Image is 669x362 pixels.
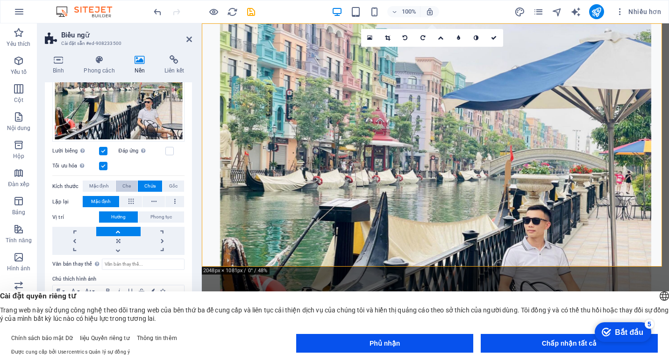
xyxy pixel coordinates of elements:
span: Mặc định [91,196,111,207]
p: Bảng [12,209,25,216]
button: Gốc [163,181,184,192]
span: Gốc [169,181,178,192]
button: Che [116,181,137,192]
button: xuất bản [589,4,604,19]
a: Confirm ( Ctrl ⏎ ) [485,29,503,47]
p: Yêu thích [7,40,30,48]
font: Liên kết [164,67,184,74]
p: Đàn xếp [8,181,29,188]
div: Bắt đầu 5 mục còn lại, hoàn thành 0% [17,5,73,24]
i: Design (Ctrl+Alt+Y) [514,7,525,17]
span: Hướng [111,211,126,223]
font: Lười biếng [52,148,78,154]
button: Reload [227,6,238,17]
button: Icons [157,285,168,297]
button: Phong tục [138,211,184,223]
button: 100% [387,6,420,17]
a: Rotate left 90° [397,29,414,47]
font: Nhiều hơn [628,8,661,15]
i: Publish [591,7,602,17]
i: AI Writer [570,7,581,17]
h3: Cài đặt sẵn #ed-908233500 [61,39,173,48]
a: Rotate right 90° [414,29,432,47]
button: Paragraph Format [53,285,68,297]
div: 503354212_2065707523920251_1286877151400674266_n-6KQUnhJq1UzCDWSobrMbBg.jpg [52,42,185,142]
span: Che [122,181,131,192]
a: Crop mode [379,29,397,47]
button: Bold (Ctrl+B) [102,285,114,297]
p: Cột [14,96,23,104]
button: Trang [533,6,544,17]
font: Tối ưu hóa [52,163,77,169]
button: Navigator [552,6,563,17]
a: Select files from the file manager, stock photos, or upload file(s) [361,29,379,47]
p: Nội dung [7,124,31,132]
a: Greyscale [468,29,485,47]
label: Vị trí [52,212,99,223]
button: Chứa [138,181,162,192]
span: Phong tục [150,211,172,223]
i: On resize automatically adjust zoom level to fit chosen device. [426,7,434,16]
button: Mặc định [83,181,115,192]
font: Nền [135,67,145,74]
h2: Biểu ngữ [61,31,192,39]
div: Bắt đầu [37,10,65,19]
button: Underline (Ctrl+U) [125,285,136,297]
label: Kích thước [52,181,83,192]
font: Bình [53,67,64,74]
p: Hộp [13,152,24,160]
label: Lặp lại [52,196,83,208]
button: thiết kế [514,6,526,17]
h6: 100% [401,6,416,17]
button: Colors [147,285,157,297]
a: Blur [450,29,468,47]
button: Hướng [99,211,138,223]
img: Logo biên tập viên [54,6,124,17]
font: Đáp ứng [119,148,139,154]
button: Nhiều hơn [612,4,665,19]
button: text_generator [570,6,582,17]
button: Click here to leave preview mode and continue editing [208,6,219,17]
i: Undo: change_background_size (Ctrl+Z) [152,7,163,17]
button: Font Size [83,285,98,297]
span: Chứa [144,181,156,192]
a: Change orientation [432,29,450,47]
p: Hình ảnh [7,265,31,272]
button: cứu [245,6,256,17]
p: Yếu tố [11,68,27,76]
button: Font Family [68,285,83,297]
div: 5 [67,2,76,11]
p: Tính năng [6,237,32,244]
font: Văn bản thay thế [52,261,92,267]
button: Italic (Ctrl+I) [114,285,125,297]
font: Phong cách [84,67,114,74]
button: Mặc định [83,196,119,207]
span: Mặc định [89,181,109,192]
label: Chú thích hình ảnh [52,274,185,285]
button: Strikethrough [136,285,147,297]
button: hoàn tác [152,6,163,17]
input: Văn bản thay thế... [102,259,185,270]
